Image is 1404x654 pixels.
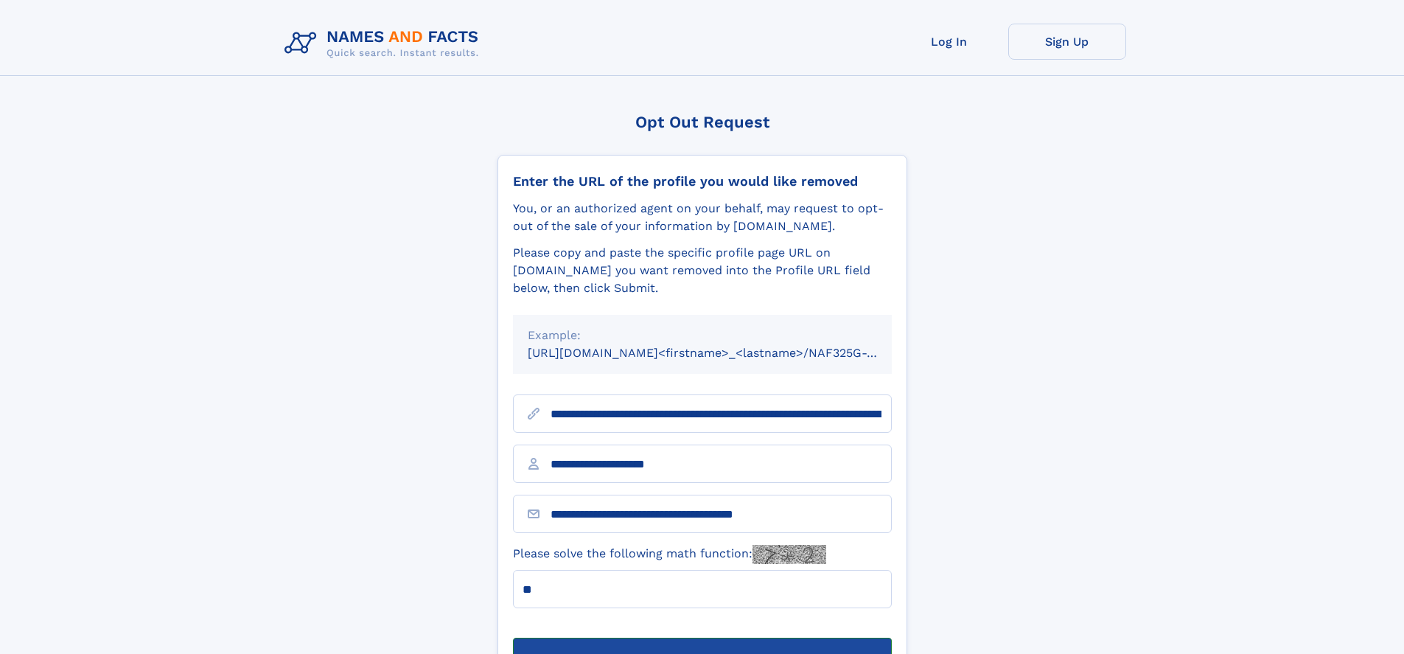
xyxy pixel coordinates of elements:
[1008,24,1126,60] a: Sign Up
[513,545,826,564] label: Please solve the following math function:
[513,244,892,297] div: Please copy and paste the specific profile page URL on [DOMAIN_NAME] you want removed into the Pr...
[513,173,892,189] div: Enter the URL of the profile you would like removed
[528,327,877,344] div: Example:
[513,200,892,235] div: You, or an authorized agent on your behalf, may request to opt-out of the sale of your informatio...
[528,346,920,360] small: [URL][DOMAIN_NAME]<firstname>_<lastname>/NAF325G-xxxxxxxx
[497,113,907,131] div: Opt Out Request
[279,24,491,63] img: Logo Names and Facts
[890,24,1008,60] a: Log In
